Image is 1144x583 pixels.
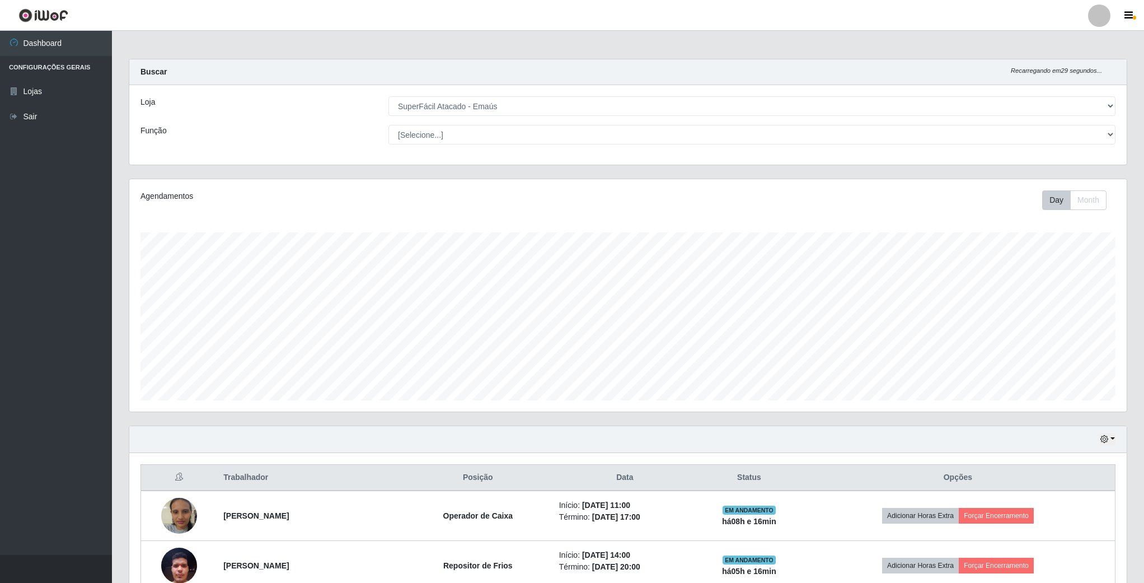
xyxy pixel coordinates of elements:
[723,556,776,565] span: EM ANDAMENTO
[592,562,640,571] time: [DATE] 20:00
[1011,67,1102,74] i: Recarregando em 29 segundos...
[559,561,691,573] li: Término:
[559,500,691,511] li: Início:
[443,561,513,570] strong: Repositor de Frios
[443,511,513,520] strong: Operador de Caixa
[697,465,801,491] th: Status
[582,501,630,510] time: [DATE] 11:00
[18,8,68,22] img: CoreUI Logo
[161,492,197,539] img: 1736377854897.jpeg
[722,517,776,526] strong: há 08 h e 16 min
[959,558,1034,573] button: Forçar Encerramento
[959,508,1034,524] button: Forçar Encerramento
[801,465,1115,491] th: Opções
[223,511,289,520] strong: [PERSON_NAME]
[1042,190,1107,210] div: First group
[140,96,155,108] label: Loja
[559,549,691,561] li: Início:
[140,190,537,202] div: Agendamentos
[223,561,289,570] strong: [PERSON_NAME]
[1042,190,1115,210] div: Toolbar with button groups
[404,465,552,491] th: Posição
[722,567,776,576] strong: há 05 h e 16 min
[217,465,404,491] th: Trabalhador
[559,511,691,523] li: Término:
[140,125,167,137] label: Função
[1042,190,1071,210] button: Day
[552,465,697,491] th: Data
[1070,190,1107,210] button: Month
[140,67,167,76] strong: Buscar
[723,506,776,515] span: EM ANDAMENTO
[582,551,630,559] time: [DATE] 14:00
[882,508,959,524] button: Adicionar Horas Extra
[882,558,959,573] button: Adicionar Horas Extra
[592,512,640,521] time: [DATE] 17:00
